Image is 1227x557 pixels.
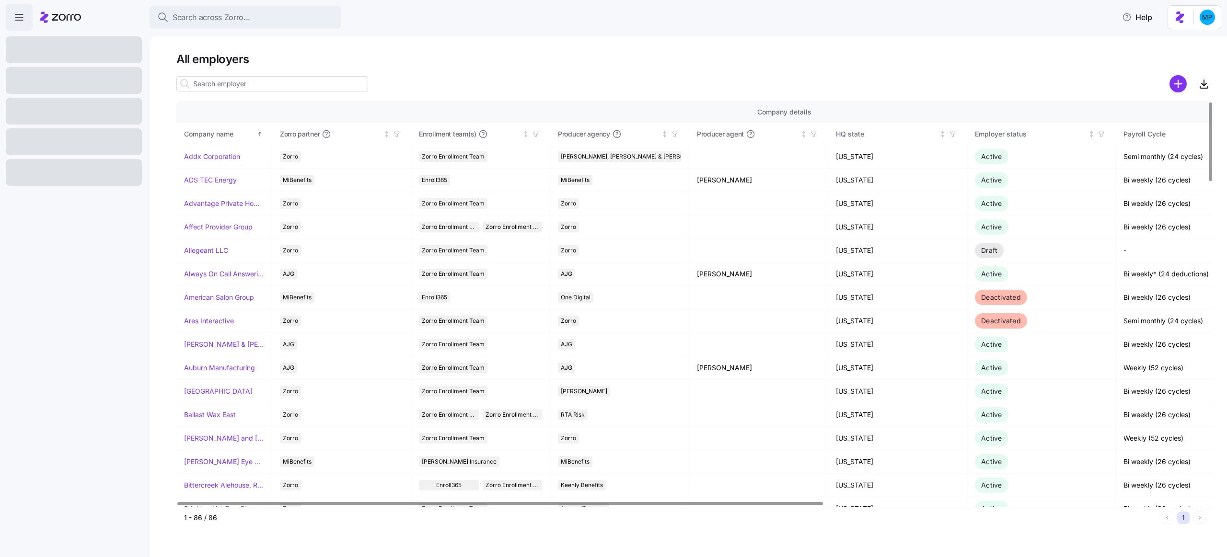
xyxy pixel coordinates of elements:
span: Active [981,410,1002,419]
a: Advantage Private Home Care [184,199,264,208]
td: [US_STATE] [828,169,967,192]
span: RTA Risk [561,409,585,420]
a: Ares Interactive [184,316,234,326]
div: Not sorted [1088,131,1095,137]
span: Zorro Enrollment Team [422,151,485,162]
span: Help [1122,11,1152,23]
span: Deactivated [981,317,1021,325]
span: Active [981,199,1002,207]
span: Active [981,176,1002,184]
span: Active [981,434,1002,442]
div: Not sorted [800,131,807,137]
a: ADS TEC Energy [184,175,237,185]
span: Producer agency [558,129,610,139]
a: [PERSON_NAME] and [PERSON_NAME]'s Furniture [184,433,264,443]
span: AJG [561,363,572,373]
td: [US_STATE] [828,427,967,450]
span: AJG [283,363,294,373]
span: AJG [283,269,294,279]
span: Draft [981,246,997,254]
span: Zorro Enrollment Team [422,222,476,232]
th: Company nameSorted ascending [176,123,272,145]
span: Active [981,223,1002,231]
th: Producer agencyNot sorted [550,123,689,145]
th: Enrollment team(s)Not sorted [411,123,550,145]
td: [US_STATE] [828,356,967,380]
a: Always On Call Answering Service [184,269,264,279]
input: Search employer [176,76,368,91]
span: MiBenefits [283,292,312,303]
span: Zorro [283,480,298,490]
span: Zorro [283,198,298,209]
th: Zorro partnerNot sorted [272,123,411,145]
span: MiBenefits [561,456,590,467]
button: Next page [1193,512,1206,524]
a: American Salon Group [184,293,254,302]
td: [US_STATE] [828,450,967,474]
a: Affect Provider Group [184,222,253,232]
a: Auburn Manufacturing [184,363,255,373]
td: [US_STATE] [828,239,967,262]
span: Zorro [283,222,298,232]
span: MiBenefits [561,175,590,185]
td: [US_STATE] [828,474,967,497]
span: Zorro Enrollment Team [422,386,485,397]
td: [US_STATE] [828,145,967,169]
span: Zorro Enrollment Experts [486,222,540,232]
span: MiBenefits [283,456,312,467]
a: Ballast Wax East [184,410,236,420]
a: [GEOGRAPHIC_DATA] [184,386,253,396]
div: HQ state [836,129,938,139]
img: b954e4dfce0f5620b9225907d0f7229f [1200,10,1215,25]
td: [US_STATE] [828,216,967,239]
span: Active [981,270,1002,278]
span: Active [981,481,1002,489]
button: Previous page [1161,512,1173,524]
span: Active [981,457,1002,466]
span: Zorro [283,245,298,256]
span: AJG [561,269,572,279]
th: HQ stateNot sorted [828,123,967,145]
span: Enroll365 [422,292,447,303]
span: Active [981,387,1002,395]
div: Sorted ascending [256,131,263,137]
span: Zorro [283,386,298,397]
span: Producer agent [697,129,744,139]
span: [PERSON_NAME] Insurance [422,456,497,467]
span: [PERSON_NAME], [PERSON_NAME] & [PERSON_NAME] [561,151,710,162]
span: Enroll365 [422,175,447,185]
span: Zorro partner [280,129,320,139]
span: Deactivated [981,293,1021,301]
div: Not sorted [939,131,946,137]
a: Addx Corporation [184,152,240,161]
div: Not sorted [522,131,529,137]
a: Allegeant LLC [184,246,228,255]
td: [PERSON_NAME] [689,356,828,380]
span: Zorro [283,433,298,443]
td: [US_STATE] [828,262,967,286]
span: Zorro Enrollment Team [422,198,485,209]
td: [US_STATE] [828,403,967,427]
th: Producer agentNot sorted [689,123,828,145]
span: Zorro [561,316,576,326]
span: Zorro Enrollment Team [422,339,485,350]
span: Zorro [561,222,576,232]
span: Zorro Enrollment Team [422,245,485,256]
span: Zorro Enrollment Team [422,316,485,326]
span: Zorro [283,409,298,420]
button: 1 [1177,512,1190,524]
span: One Digital [561,292,590,303]
div: Not sorted [383,131,390,137]
td: [US_STATE] [828,497,967,521]
td: [PERSON_NAME] [689,262,828,286]
span: Enroll365 [436,480,462,490]
span: Zorro [561,245,576,256]
span: Zorro [561,433,576,443]
div: Company name [184,129,255,139]
div: Payroll Cycle [1123,129,1225,139]
th: Employer statusNot sorted [967,123,1116,145]
span: MiBenefits [283,175,312,185]
button: Help [1114,8,1160,27]
td: [PERSON_NAME] [689,169,828,192]
td: [US_STATE] [828,380,967,403]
